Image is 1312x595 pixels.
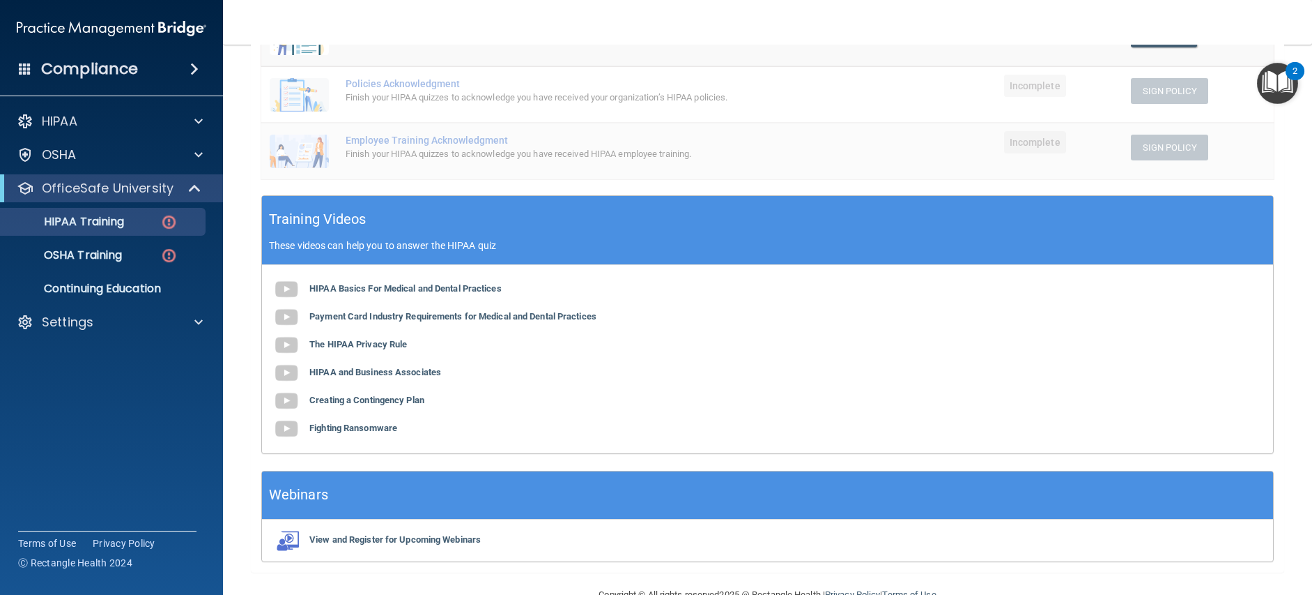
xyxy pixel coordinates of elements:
[1131,135,1208,160] button: Sign Policy
[272,276,300,303] img: gray_youtube_icon.38fcd6cc.png
[309,423,397,433] b: Fighting Ransomware
[269,207,366,232] h5: Training Videos
[269,240,1266,251] p: These videos can help you to answer the HIPAA quiz
[1257,63,1298,104] button: Open Resource Center, 2 new notifications
[17,314,203,331] a: Settings
[309,534,481,545] b: View and Register for Upcoming Webinars
[1004,131,1066,153] span: Incomplete
[272,530,300,551] img: webinarIcon.c7ebbf15.png
[272,387,300,415] img: gray_youtube_icon.38fcd6cc.png
[9,282,199,296] p: Continuing Education
[9,248,122,262] p: OSHA Training
[346,146,828,163] div: Finish your HIPAA quizzes to acknowledge you have received HIPAA employee training.
[42,146,77,163] p: OSHA
[309,311,596,322] b: Payment Card Industry Requirements for Medical and Dental Practices
[9,215,124,229] p: HIPAA Training
[272,331,300,359] img: gray_youtube_icon.38fcd6cc.png
[1004,75,1066,97] span: Incomplete
[272,303,300,331] img: gray_youtube_icon.38fcd6cc.png
[346,135,828,146] div: Employee Training Acknowledgment
[309,395,424,405] b: Creating a Contingency Plan
[160,247,178,264] img: danger-circle.6113f641.png
[17,15,206,43] img: PMB logo
[160,213,178,231] img: danger-circle.6113f641.png
[346,89,828,106] div: Finish your HIPAA quizzes to acknowledge you have received your organization’s HIPAA policies.
[272,359,300,387] img: gray_youtube_icon.38fcd6cc.png
[42,180,173,197] p: OfficeSafe University
[309,339,407,349] b: The HIPAA Privacy Rule
[309,367,441,377] b: HIPAA and Business Associates
[41,59,138,79] h4: Compliance
[17,180,202,197] a: OfficeSafe University
[17,146,203,163] a: OSHA
[1292,71,1297,89] div: 2
[346,78,828,89] div: Policies Acknowledgment
[1131,78,1208,104] button: Sign Policy
[17,113,203,130] a: HIPAA
[42,113,77,130] p: HIPAA
[272,415,300,443] img: gray_youtube_icon.38fcd6cc.png
[18,536,76,550] a: Terms of Use
[93,536,155,550] a: Privacy Policy
[42,314,93,331] p: Settings
[269,483,328,507] h5: Webinars
[309,283,502,294] b: HIPAA Basics For Medical and Dental Practices
[18,556,132,570] span: Ⓒ Rectangle Health 2024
